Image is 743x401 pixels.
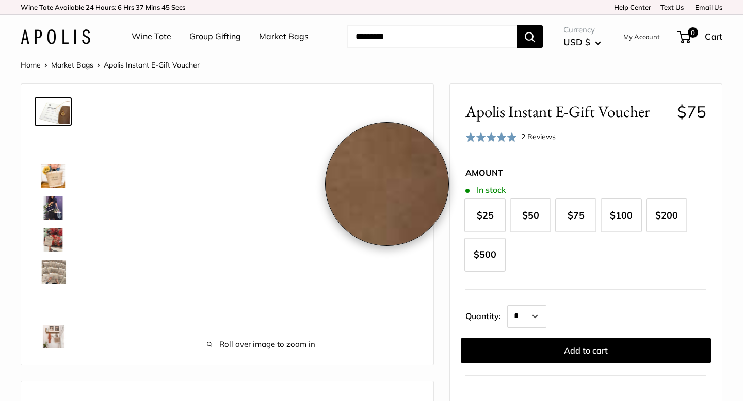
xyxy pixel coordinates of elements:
[132,29,171,44] a: Wine Tote
[655,209,678,221] span: $200
[623,30,660,43] a: My Account
[474,248,496,260] span: $500
[35,194,72,222] a: Apolis Instant E-Gift Voucher
[35,162,72,190] a: Apolis Instant E-Gift Voucher
[146,3,160,11] span: Mins
[563,34,601,51] button: USD $
[464,198,506,232] label: $25
[35,130,72,158] a: Apolis Instant E-Gift Voucher
[37,260,70,284] img: Apolis Instant E-Gift Voucher
[259,29,309,44] a: Market Bags
[464,238,506,272] label: $500
[37,196,70,220] img: Apolis Instant E-Gift Voucher
[104,337,418,352] span: Roll over image to zoom in
[568,209,585,221] span: $75
[610,209,633,221] span: $100
[555,198,596,232] label: $75
[123,3,134,11] span: Hrs
[35,290,72,318] a: Apolis Instant E-Gift Voucher
[465,185,506,195] span: In stock
[171,3,185,11] span: Secs
[688,27,698,38] span: 0
[118,3,122,11] span: 6
[161,3,170,11] span: 45
[610,3,651,11] a: Help Center
[461,338,711,363] button: Add to cart
[691,3,722,11] a: Email Us
[705,31,722,42] span: Cart
[21,58,200,72] nav: Breadcrumb
[51,60,93,70] a: Market Bags
[37,164,70,188] img: Apolis Instant E-Gift Voucher
[465,102,669,121] span: Apolis Instant E-Gift Voucher
[563,37,590,47] span: USD $
[104,60,200,70] span: Apolis Instant E-Gift Voucher
[347,25,517,48] input: Search...
[660,3,684,11] a: Text Us
[646,198,687,232] label: $200
[37,228,70,252] img: Apolis Instant E-Gift Voucher
[563,23,601,37] span: Currency
[465,302,507,328] label: Quantity:
[677,102,706,122] span: $75
[510,198,551,232] label: $50
[477,209,494,221] span: $25
[21,29,90,44] img: Apolis
[136,3,144,11] span: 37
[465,168,503,178] strong: Amount
[189,29,241,44] a: Group Gifting
[35,97,72,125] a: Apolis Instant E-Gift Voucher
[21,60,41,70] a: Home
[601,198,642,232] label: $100
[678,28,722,45] a: 0 Cart
[37,99,70,123] img: Apolis Instant E-Gift Voucher
[35,226,72,254] a: Apolis Instant E-Gift Voucher
[522,209,539,221] span: $50
[517,25,543,48] button: Search
[521,132,556,141] span: 2 Reviews
[35,258,72,286] a: Apolis Instant E-Gift Voucher
[37,325,70,348] img: Apolis Instant E-Gift Voucher
[35,323,72,350] a: Apolis Instant E-Gift Voucher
